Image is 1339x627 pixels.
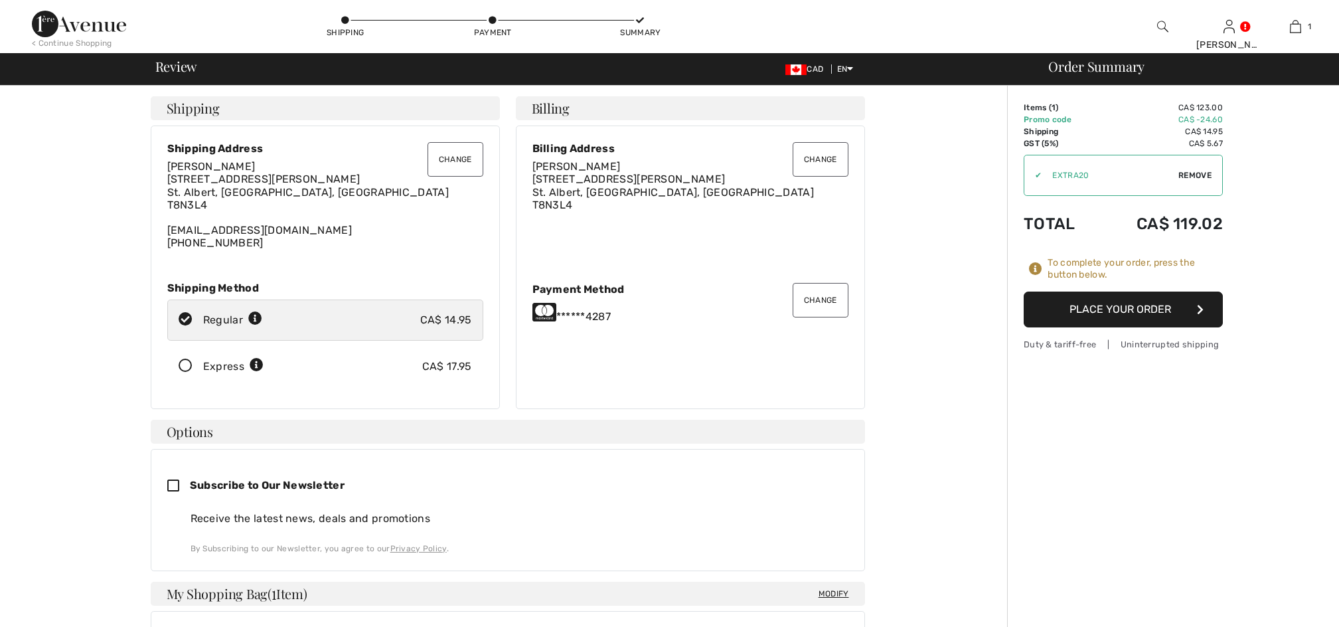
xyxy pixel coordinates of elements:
[190,479,345,492] span: Subscribe to Our Newsletter
[1048,257,1223,281] div: To complete your order, press the button below.
[268,584,307,602] span: ( Item)
[793,283,848,317] button: Change
[1098,126,1223,137] td: CA$ 14.95
[785,64,807,75] img: Canadian Dollar
[1196,38,1261,52] div: [PERSON_NAME]
[1032,60,1331,73] div: Order Summary
[1024,338,1223,351] div: Duty & tariff-free | Uninterrupted shipping
[325,27,365,39] div: Shipping
[390,544,447,553] a: Privacy Policy
[167,160,483,249] div: [EMAIL_ADDRESS][DOMAIN_NAME] [PHONE_NUMBER]
[819,587,849,600] span: Modify
[1223,20,1235,33] a: Sign In
[1157,19,1168,35] img: search the website
[1098,114,1223,126] td: CA$ -24.60
[1024,114,1098,126] td: Promo code
[1024,126,1098,137] td: Shipping
[620,27,660,39] div: Summary
[1098,137,1223,149] td: CA$ 5.67
[785,64,828,74] span: CAD
[167,282,483,294] div: Shipping Method
[837,64,854,74] span: EN
[167,102,220,115] span: Shipping
[473,27,512,39] div: Payment
[203,359,264,375] div: Express
[1178,169,1212,181] span: Remove
[532,173,814,211] span: [STREET_ADDRESS][PERSON_NAME] St. Albert, [GEOGRAPHIC_DATA], [GEOGRAPHIC_DATA] T8N3L4
[167,160,256,173] span: [PERSON_NAME]
[532,102,570,115] span: Billing
[191,511,848,527] div: Receive the latest news, deals and promotions
[1024,169,1042,181] div: ✔
[1263,19,1328,35] a: 1
[1098,102,1223,114] td: CA$ 123.00
[151,582,865,606] h4: My Shopping Bag
[167,142,483,155] div: Shipping Address
[191,543,848,555] div: By Subscribing to our Newsletter, you agree to our .
[1024,201,1098,246] td: Total
[155,60,197,73] span: Review
[428,142,483,177] button: Change
[1290,19,1301,35] img: My Bag
[532,160,621,173] span: [PERSON_NAME]
[1223,19,1235,35] img: My Info
[422,359,472,375] div: CA$ 17.95
[203,312,262,328] div: Regular
[1024,292,1223,327] button: Place Your Order
[793,142,848,177] button: Change
[167,173,449,211] span: [STREET_ADDRESS][PERSON_NAME] St. Albert, [GEOGRAPHIC_DATA], [GEOGRAPHIC_DATA] T8N3L4
[1098,201,1223,246] td: CA$ 119.02
[1024,137,1098,149] td: GST (5%)
[1042,155,1178,195] input: Promo code
[420,312,472,328] div: CA$ 14.95
[1308,21,1311,33] span: 1
[1052,103,1056,112] span: 1
[272,584,276,601] span: 1
[151,420,865,444] h4: Options
[32,37,112,49] div: < Continue Shopping
[1024,102,1098,114] td: Items ( )
[32,11,126,37] img: 1ère Avenue
[532,283,848,296] div: Payment Method
[532,142,848,155] div: Billing Address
